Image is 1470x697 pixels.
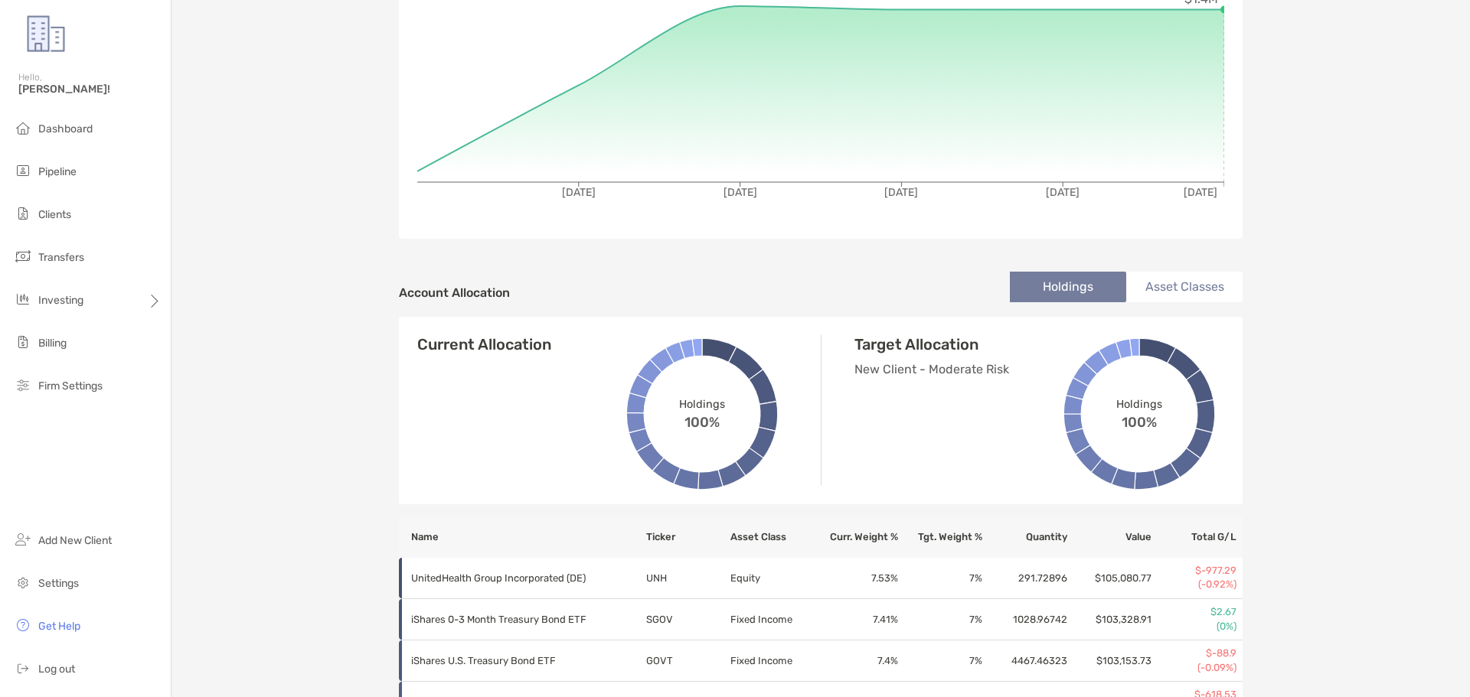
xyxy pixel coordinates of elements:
[38,337,67,350] span: Billing
[645,516,730,558] th: Ticker
[1046,186,1080,199] tspan: [DATE]
[854,335,1092,353] h4: Target Allocation
[1122,410,1157,430] span: 100%
[1010,272,1126,302] li: Holdings
[411,610,626,629] p: iShares 0-3 Month Treasury Bond ETF
[1153,564,1236,578] p: $-977.29
[14,376,32,394] img: firm-settings icon
[679,397,724,410] span: Holdings
[899,640,983,682] td: 7 %
[14,119,32,137] img: dashboard icon
[14,161,32,180] img: pipeline icon
[983,599,1067,640] td: 1028.96742
[14,573,32,591] img: settings icon
[1068,640,1152,682] td: $103,153.73
[1184,186,1217,199] tspan: [DATE]
[38,122,93,135] span: Dashboard
[899,516,983,558] th: Tgt. Weight %
[814,516,898,558] th: Curr. Weight %
[983,558,1067,599] td: 291.72896
[14,530,32,549] img: add_new_client icon
[38,208,71,221] span: Clients
[899,558,983,599] td: 7 %
[814,640,898,682] td: 7.4 %
[730,599,814,640] td: Fixed Income
[1153,661,1236,675] p: (-0.09%)
[730,516,814,558] th: Asset Class
[730,558,814,599] td: Equity
[645,640,730,682] td: GOVT
[399,285,510,300] h4: Account Allocation
[411,568,626,588] p: UnitedHealth Group Incorporated (DE)
[38,620,80,633] span: Get Help
[899,599,983,640] td: 7 %
[18,6,73,61] img: Zoe Logo
[14,659,32,677] img: logout icon
[1152,516,1243,558] th: Total G/L
[1126,272,1243,302] li: Asset Classes
[14,247,32,265] img: transfers icon
[1116,397,1161,410] span: Holdings
[38,534,112,547] span: Add New Client
[814,599,898,640] td: 7.41 %
[884,186,918,199] tspan: [DATE]
[1068,599,1152,640] td: $103,328.91
[14,333,32,351] img: billing icon
[38,165,77,178] span: Pipeline
[18,83,162,96] span: [PERSON_NAME]!
[1153,605,1236,619] p: $2.67
[14,204,32,223] img: clients icon
[14,616,32,634] img: get-help icon
[38,251,84,264] span: Transfers
[38,379,103,392] span: Firm Settings
[1153,647,1236,660] p: $-88.9
[645,599,730,640] td: SGOV
[724,186,757,199] tspan: [DATE]
[854,360,1092,379] p: New Client - Moderate Risk
[1068,558,1152,599] td: $105,080.77
[1153,578,1236,591] p: (-0.92%)
[38,663,75,676] span: Log out
[814,558,898,599] td: 7.53 %
[983,640,1067,682] td: 4467.46323
[38,577,79,590] span: Settings
[1068,516,1152,558] th: Value
[730,640,814,682] td: Fixed Income
[562,186,596,199] tspan: [DATE]
[983,516,1067,558] th: Quantity
[411,651,626,670] p: iShares U.S. Treasury Bond ETF
[684,410,720,430] span: 100%
[645,558,730,599] td: UNH
[14,290,32,308] img: investing icon
[417,335,551,353] h4: Current Allocation
[1153,620,1236,633] p: (0%)
[399,516,645,558] th: Name
[38,294,83,307] span: Investing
